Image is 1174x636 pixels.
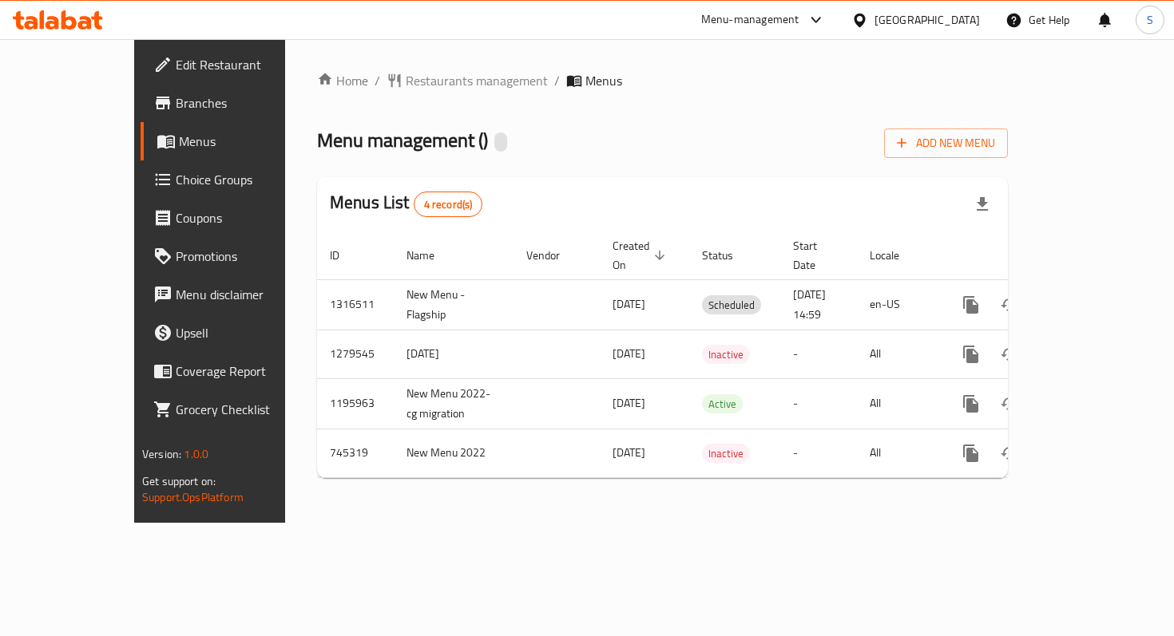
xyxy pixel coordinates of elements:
span: Created On [613,236,670,275]
td: All [857,429,939,477]
span: Choice Groups [176,170,317,189]
div: Inactive [702,444,750,463]
div: Inactive [702,345,750,364]
span: Get support on: [142,471,216,492]
td: New Menu 2022-cg migration [394,378,514,429]
td: New Menu - Flagship [394,279,514,330]
td: en-US [857,279,939,330]
div: Total records count [414,192,483,217]
div: Scheduled [702,295,761,314]
button: Change Status [990,335,1029,373]
span: Status [702,246,754,265]
span: Name [407,246,455,265]
td: New Menu 2022 [394,429,514,477]
div: Export file [963,185,1001,223]
td: [DATE] [394,330,514,378]
td: - [780,330,857,378]
li: / [554,71,560,90]
td: All [857,378,939,429]
span: Scheduled [702,296,761,314]
span: 4 record(s) [414,197,482,212]
div: Menu-management [701,10,799,30]
a: Promotions [141,237,330,275]
span: Vendor [526,246,581,265]
div: [GEOGRAPHIC_DATA] [875,11,980,29]
span: Upsell [176,323,317,342]
li: / [375,71,380,90]
span: Inactive [702,444,750,463]
span: [DATE] 14:59 [793,284,826,325]
span: Active [702,395,743,413]
span: Grocery Checklist [176,400,317,419]
span: Menu disclaimer [176,285,317,304]
button: more [952,335,990,373]
span: [DATE] [613,393,645,413]
button: Change Status [990,385,1029,423]
button: more [952,286,990,324]
a: Grocery Checklist [141,390,330,429]
a: Coverage Report [141,352,330,390]
nav: breadcrumb [317,71,1008,90]
a: Upsell [141,314,330,352]
button: Add New Menu [884,128,1008,158]
a: Branches [141,84,330,122]
span: Branches [176,93,317,113]
div: Active [702,394,743,413]
a: Menu disclaimer [141,275,330,314]
span: Promotions [176,247,317,266]
td: - [780,378,857,429]
button: more [952,434,990,472]
h2: Menus List [330,191,482,217]
span: S [1147,11,1153,29]
a: Menus [141,122,330,160]
span: [DATE] [613,294,645,314]
span: Coupons [176,208,317,227]
th: Actions [939,231,1118,280]
td: 1316511 [317,279,394,330]
button: Change Status [990,434,1029,472]
span: Locale [870,246,920,265]
td: - [780,429,857,477]
a: Coupons [141,199,330,237]
span: 1.0.0 [184,444,208,464]
span: Restaurants management [406,71,548,90]
span: Start Date [793,236,838,275]
a: Home [317,71,368,90]
td: 1279545 [317,330,394,378]
button: more [952,385,990,423]
table: enhanced table [317,231,1118,478]
td: 1195963 [317,378,394,429]
a: Edit Restaurant [141,45,330,84]
td: 745319 [317,429,394,477]
span: Add New Menu [897,133,995,153]
td: All [857,330,939,378]
a: Support.OpsPlatform [142,487,244,508]
span: Menus [585,71,622,90]
span: Menu management ( ) [317,122,488,158]
button: Change Status [990,286,1029,324]
span: [DATE] [613,442,645,463]
span: Coverage Report [176,361,317,381]
span: Menus [179,132,317,151]
span: Edit Restaurant [176,55,317,74]
span: Version: [142,444,181,464]
a: Choice Groups [141,160,330,199]
span: ID [330,246,360,265]
span: [DATE] [613,343,645,364]
span: Inactive [702,346,750,364]
a: Restaurants management [387,71,548,90]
